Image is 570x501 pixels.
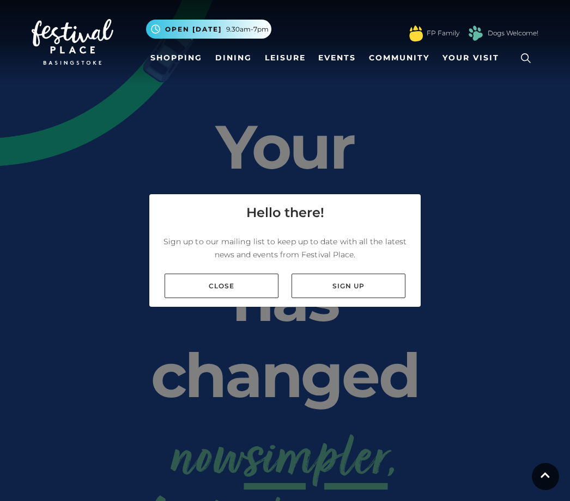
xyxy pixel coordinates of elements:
[32,19,113,65] img: Festival Place Logo
[211,48,256,68] a: Dining
[260,48,310,68] a: Leisure
[146,48,207,68] a: Shopping
[226,24,269,34] span: 9.30am-7pm
[246,203,324,222] h4: Hello there!
[292,274,405,298] a: Sign up
[314,48,360,68] a: Events
[165,274,278,298] a: Close
[158,235,412,261] p: Sign up to our mailing list to keep up to date with all the latest news and events from Festival ...
[427,28,459,38] a: FP Family
[365,48,434,68] a: Community
[438,48,509,68] a: Your Visit
[165,24,222,34] span: Open [DATE]
[488,28,538,38] a: Dogs Welcome!
[146,20,271,39] button: Open [DATE] 9.30am-7pm
[442,52,499,64] span: Your Visit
